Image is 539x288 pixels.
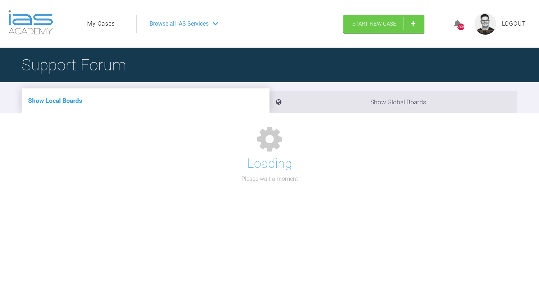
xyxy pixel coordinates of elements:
span: Browse all IAS Services [150,19,209,29]
li: Show Local Boards [22,88,269,113]
img: profile.png [475,13,496,35]
h1: Loading [247,153,292,174]
p: Please wait a moment [241,174,298,184]
img: logo-light.3e3ef733.png [8,10,53,35]
div: 6939 [458,23,464,30]
li: Show Global Boards [269,91,517,113]
h1: Support Forum [22,52,126,78]
a: Logout [502,19,526,29]
span: Start New Case [352,21,396,27]
a: Start New Case [343,15,424,33]
a: My Cases [87,19,115,29]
